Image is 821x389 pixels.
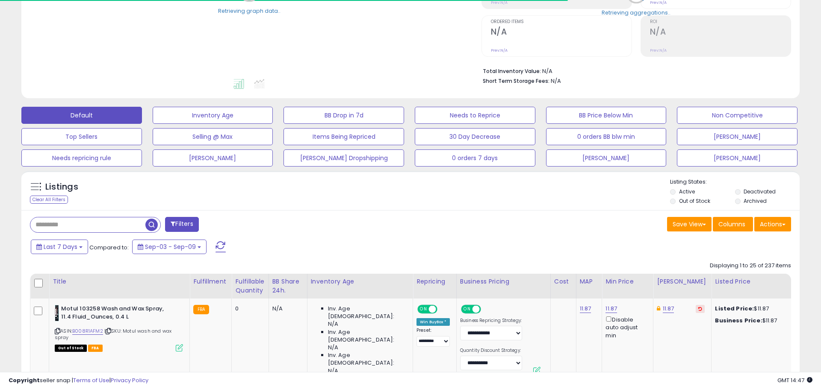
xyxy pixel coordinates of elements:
button: 0 orders 7 days [415,149,535,167]
button: [PERSON_NAME] [677,149,797,167]
button: [PERSON_NAME] [677,128,797,145]
button: [PERSON_NAME] [153,149,273,167]
button: Needs repricing rule [21,149,142,167]
button: BB Drop in 7d [284,107,404,124]
button: [PERSON_NAME] [546,149,667,167]
button: 0 orders BB blw min [546,128,667,145]
button: Top Sellers [21,128,142,145]
div: seller snap | | [9,377,148,385]
button: Items Being Repriced [284,128,404,145]
strong: Copyright [9,376,40,384]
div: Retrieving aggregations.. [602,9,670,16]
button: Non Competitive [677,107,797,124]
button: Needs to Reprice [415,107,535,124]
button: Default [21,107,142,124]
button: Selling @ Max [153,128,273,145]
button: Inventory Age [153,107,273,124]
button: 30 Day Decrease [415,128,535,145]
button: [PERSON_NAME] Dropshipping [284,149,404,167]
button: BB Price Below Min [546,107,667,124]
div: Retrieving graph data.. [218,7,281,15]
